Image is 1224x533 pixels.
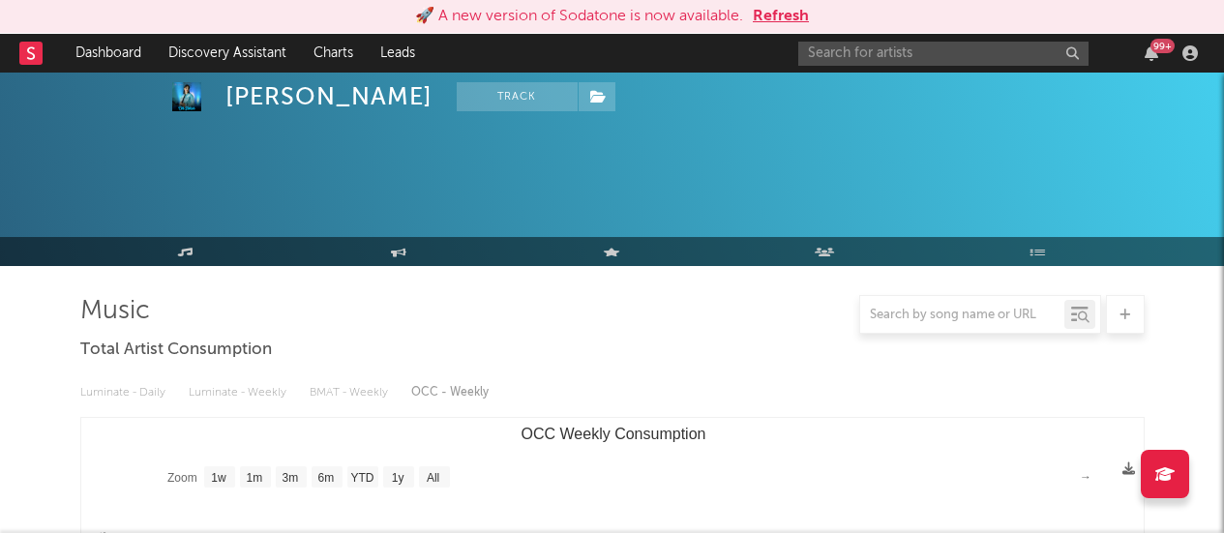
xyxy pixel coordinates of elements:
[350,471,373,485] text: YTD
[860,308,1064,323] input: Search by song name or URL
[155,34,300,73] a: Discovery Assistant
[246,471,262,485] text: 1m
[391,471,403,485] text: 1y
[1150,39,1175,53] div: 99 +
[62,34,155,73] a: Dashboard
[282,471,298,485] text: 3m
[798,42,1089,66] input: Search for artists
[367,34,429,73] a: Leads
[1080,470,1091,484] text: →
[521,426,705,442] text: OCC Weekly Consumption
[80,339,272,362] span: Total Artist Consumption
[457,82,578,111] button: Track
[753,5,809,28] button: Refresh
[415,5,743,28] div: 🚀 A new version of Sodatone is now available.
[317,471,334,485] text: 6m
[225,82,433,111] div: [PERSON_NAME]
[300,34,367,73] a: Charts
[1145,45,1158,61] button: 99+
[211,471,226,485] text: 1w
[167,471,197,485] text: Zoom
[426,471,438,485] text: All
